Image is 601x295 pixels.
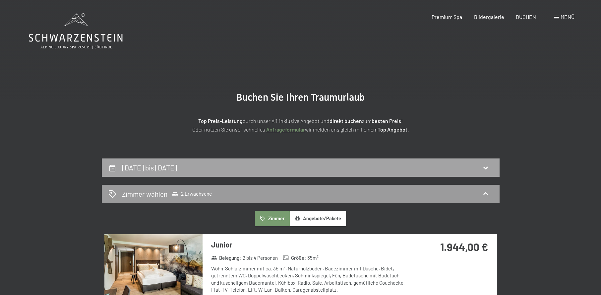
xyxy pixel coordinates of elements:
a: Premium Spa [432,14,462,20]
strong: direkt buchen [330,118,362,124]
strong: Größe : [283,254,306,261]
span: Menü [561,14,574,20]
strong: Belegung : [211,254,241,261]
a: Bildergalerie [474,14,504,20]
span: 2 bis 4 Personen [243,254,278,261]
h2: Zimmer wählen [122,189,167,199]
strong: besten Preis [372,118,401,124]
a: BUCHEN [516,14,536,20]
h3: Junior [211,240,408,250]
strong: Top Preis-Leistung [198,118,243,124]
span: 2 Erwachsene [172,190,212,197]
strong: 1.944,00 € [440,241,488,253]
strong: Top Angebot. [378,126,409,133]
button: Angebote/Pakete [290,211,346,226]
a: Anfrageformular [266,126,305,133]
h2: [DATE] bis [DATE] [122,163,177,172]
p: durch unser All-inklusive Angebot und zum ! Oder nutzen Sie unser schnelles wir melden uns gleich... [135,117,466,134]
span: Buchen Sie Ihren Traumurlaub [236,91,365,103]
button: Zimmer [255,211,289,226]
span: 35 m² [307,254,319,261]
